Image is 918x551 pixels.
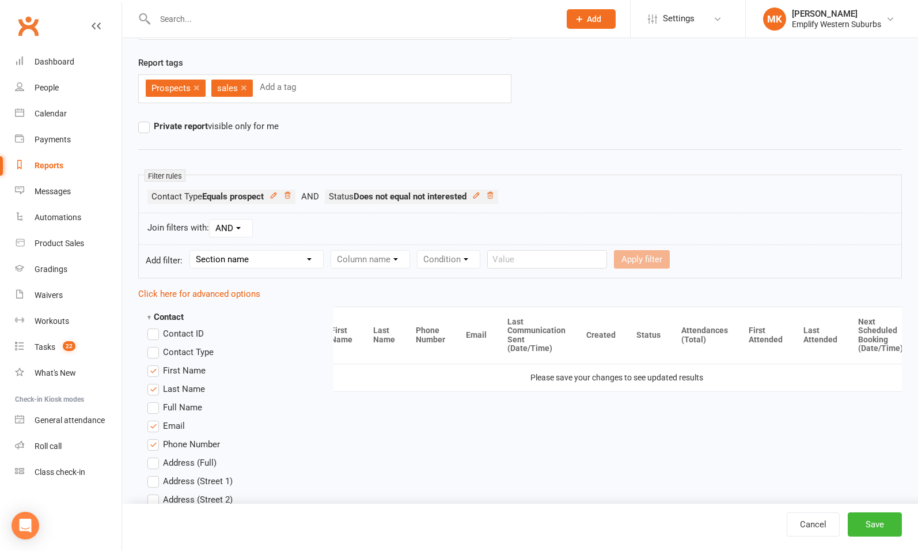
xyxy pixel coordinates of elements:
[35,441,62,451] div: Roll call
[163,345,214,357] span: Contact Type
[793,307,848,364] th: Last Attended
[35,239,84,248] div: Product Sales
[15,49,122,75] a: Dashboard
[154,121,208,131] strong: Private report
[792,9,881,19] div: [PERSON_NAME]
[138,289,260,299] a: Click here for advanced options
[626,307,671,364] th: Status
[15,308,122,334] a: Workouts
[15,407,122,433] a: General attendance kiosk mode
[163,419,185,431] span: Email
[354,191,466,202] strong: Does not equal not interested
[35,265,67,274] div: Gradings
[456,307,497,364] th: Email
[163,437,220,450] span: Phone Number
[35,135,71,144] div: Payments
[12,512,39,539] div: Open Intercom Messenger
[15,179,122,205] a: Messages
[35,187,71,196] div: Messages
[138,56,183,70] label: Report tags
[15,101,122,127] a: Calendar
[15,231,122,256] a: Product Sales
[163,382,205,394] span: Last Name
[138,213,902,245] div: Join filters with:
[787,512,840,537] a: Cancel
[163,493,233,505] span: Address (Street 2)
[145,169,185,182] small: Filter rules
[163,401,202,413] span: Full Name
[671,307,738,364] th: Attendances (Total)
[15,127,122,153] a: Payments
[151,191,264,202] span: Contact Type
[138,244,902,278] form: Add filter:
[15,282,122,308] a: Waivers
[163,474,233,486] span: Address (Street 1)
[35,416,105,425] div: General attendance
[663,6,695,32] span: Settings
[15,459,122,485] a: Class kiosk mode
[848,307,913,364] th: Next Scheduled Booking (Date/Time)
[363,307,405,364] th: Last Name
[567,9,616,29] button: Add
[194,78,200,97] a: ×
[259,80,299,95] input: Add a tag
[35,83,59,92] div: People
[35,368,76,378] div: What's New
[792,19,881,29] div: Emplify Western Suburbs
[35,342,55,352] div: Tasks
[587,14,601,24] span: Add
[241,78,247,97] a: ×
[63,341,75,351] span: 22
[497,307,576,364] th: Last Communication Sent (Date/Time)
[15,334,122,360] a: Tasks 22
[35,213,81,222] div: Automations
[15,360,122,386] a: What's New
[163,364,206,376] span: First Name
[15,205,122,231] a: Automations
[848,512,902,537] button: Save
[35,467,85,477] div: Class check-in
[154,119,279,131] span: visible only for me
[487,250,607,269] input: Value
[151,83,191,93] span: Prospects
[202,191,264,202] strong: Equals prospect
[15,75,122,101] a: People
[35,290,63,300] div: Waivers
[35,161,63,170] div: Reports
[576,307,626,364] th: Created
[163,456,217,468] span: Address (Full)
[405,307,456,364] th: Phone Number
[15,153,122,179] a: Reports
[15,433,122,459] a: Roll call
[151,11,552,27] input: Search...
[35,57,74,66] div: Dashboard
[14,12,43,40] a: Clubworx
[35,316,69,326] div: Workouts
[35,109,67,118] div: Calendar
[329,191,466,202] span: Status
[320,307,363,364] th: First Name
[163,327,204,339] span: Contact ID
[147,312,184,322] strong: Contact
[738,307,793,364] th: First Attended
[763,7,786,31] div: MK
[15,256,122,282] a: Gradings
[217,83,238,93] span: sales
[320,364,913,391] td: Please save your changes to see updated results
